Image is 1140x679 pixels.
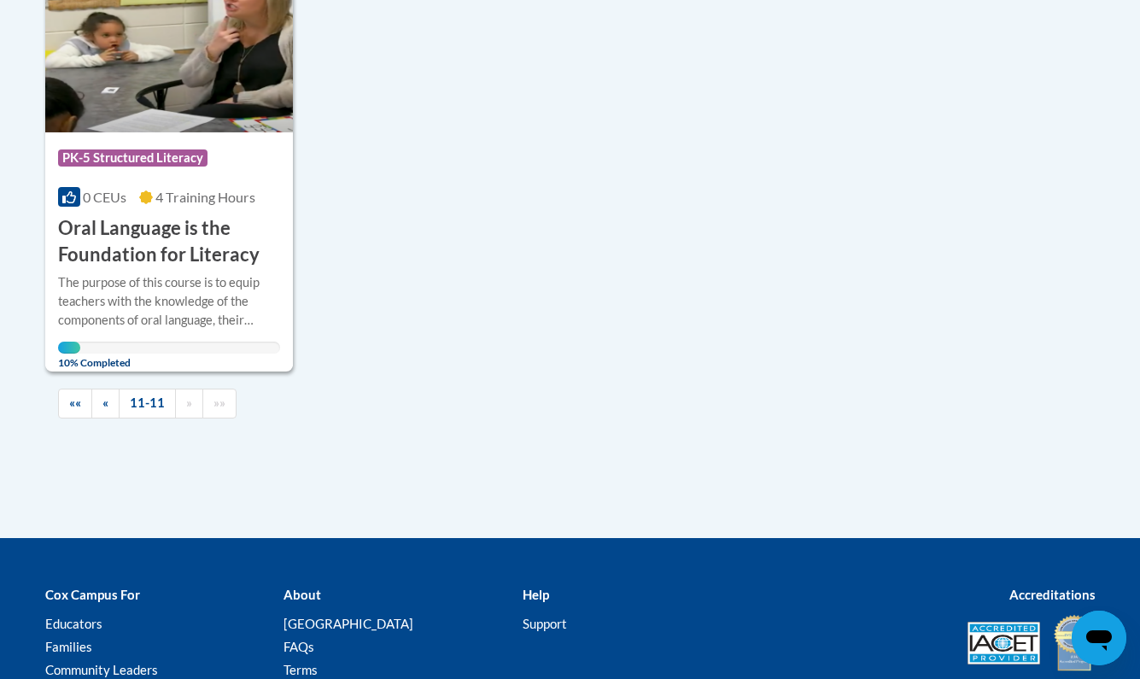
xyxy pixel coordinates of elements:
[83,189,126,205] span: 0 CEUs
[69,395,81,410] span: ««
[284,639,314,654] a: FAQs
[175,389,203,419] a: Next
[58,273,281,330] div: The purpose of this course is to equip teachers with the knowledge of the components of oral lang...
[155,189,255,205] span: 4 Training Hours
[58,342,80,369] span: 10% Completed
[1053,613,1096,673] img: IDA® Accredited
[119,389,176,419] a: 11-11
[284,587,321,602] b: About
[58,149,208,167] span: PK-5 Structured Literacy
[58,389,92,419] a: Begining
[1072,611,1126,665] iframe: Button to launch messaging window
[58,215,281,268] h3: Oral Language is the Foundation for Literacy
[58,342,80,354] div: Your progress
[968,622,1040,664] img: Accredited IACET® Provider
[284,662,318,677] a: Terms
[91,389,120,419] a: Previous
[102,395,108,410] span: «
[45,639,92,654] a: Families
[523,616,567,631] a: Support
[45,616,102,631] a: Educators
[45,662,158,677] a: Community Leaders
[213,395,225,410] span: »»
[186,395,192,410] span: »
[523,587,549,602] b: Help
[1009,587,1096,602] b: Accreditations
[202,389,237,419] a: End
[284,616,413,631] a: [GEOGRAPHIC_DATA]
[45,587,140,602] b: Cox Campus For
